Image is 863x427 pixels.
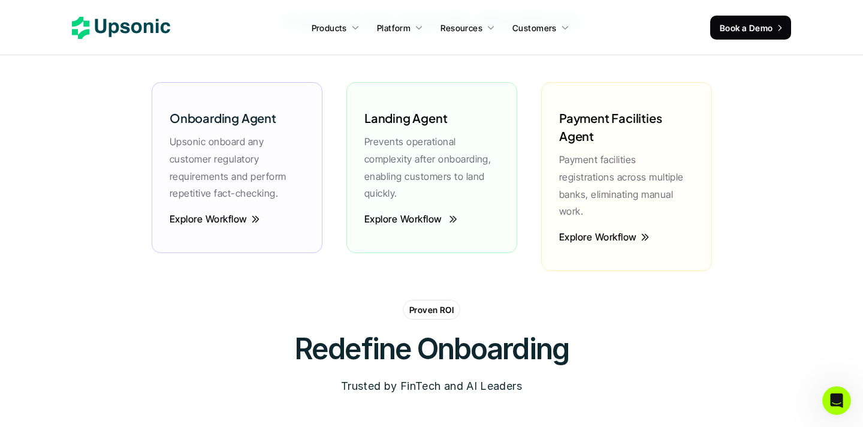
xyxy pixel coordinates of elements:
iframe: Intercom live chat [822,386,851,415]
p: Payment facilities registrations across multiple banks, eliminating manual work. [559,151,694,220]
h6: Payment Facilities Agent [559,109,694,145]
p: Proven ROI [409,303,454,316]
p: Trusted by FinTech and AI Leaders [341,378,522,395]
p: Resources [440,22,482,34]
p: Upsonic onboard any customer regulatory requirements and perform repetitive fact-checking. [170,133,304,202]
h6: Onboarding Agent [170,109,276,127]
p: Customers [512,22,557,34]
p: Explore Workflow [170,212,248,225]
p: Platform [377,22,411,34]
p: Products [312,22,347,34]
a: Products [304,17,367,38]
h2: Redefine Onboarding [252,329,611,369]
p: Explore Workflow [364,212,442,225]
p: Book a Demo [720,22,773,34]
p: Prevents operational complexity after onboarding, enabling customers to land quickly. [364,133,499,202]
p: Explore Workflow [559,230,637,243]
h6: Landing Agent [364,109,447,127]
